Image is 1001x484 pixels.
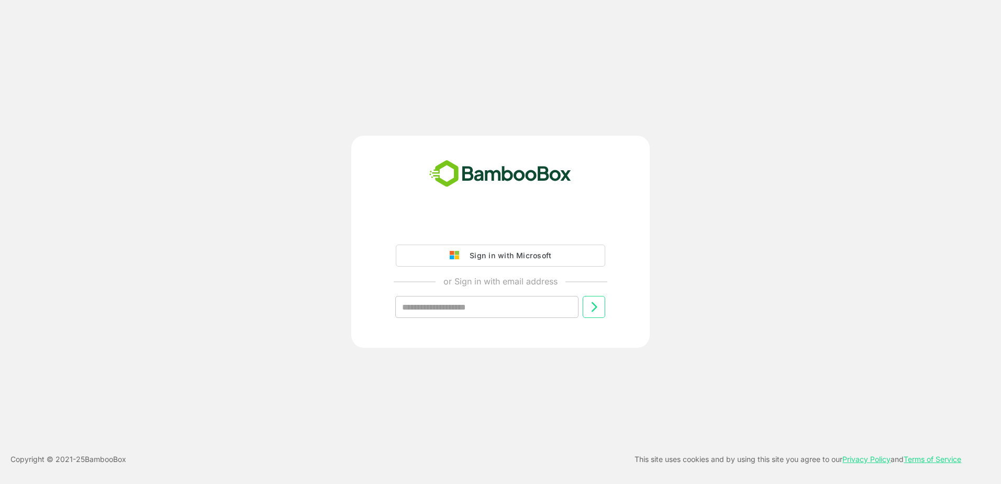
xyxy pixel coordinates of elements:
[10,453,126,466] p: Copyright © 2021- 25 BambooBox
[424,157,577,191] img: bamboobox
[450,251,464,260] img: google
[396,245,605,267] button: Sign in with Microsoft
[391,215,610,238] iframe: Knap til Log ind med Google
[904,455,961,464] a: Terms of Service
[464,249,551,262] div: Sign in with Microsoft
[443,275,558,288] p: or Sign in with email address
[842,455,891,464] a: Privacy Policy
[635,453,961,466] p: This site uses cookies and by using this site you agree to our and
